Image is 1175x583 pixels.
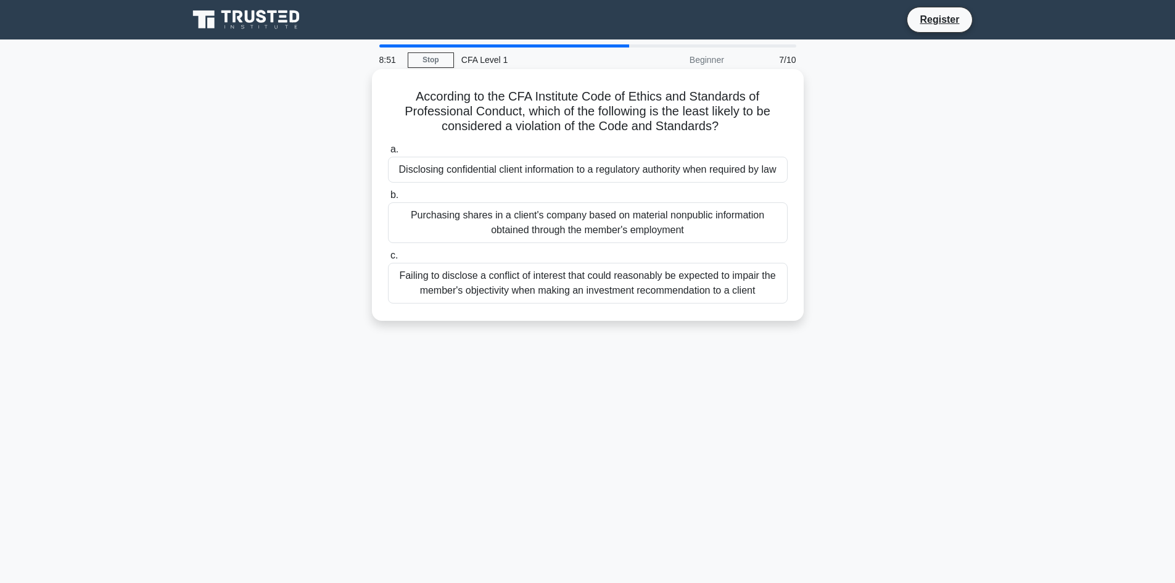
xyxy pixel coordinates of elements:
span: a. [390,144,398,154]
div: Beginner [624,48,732,72]
div: 8:51 [372,48,408,72]
div: 7/10 [732,48,804,72]
div: Disclosing confidential client information to a regulatory authority when required by law [388,157,788,183]
div: Purchasing shares in a client's company based on material nonpublic information obtained through ... [388,202,788,243]
a: Register [912,12,967,27]
h5: According to the CFA Institute Code of Ethics and Standards of Professional Conduct, which of the... [387,89,789,134]
a: Stop [408,52,454,68]
span: b. [390,189,398,200]
div: Failing to disclose a conflict of interest that could reasonably be expected to impair the member... [388,263,788,304]
span: c. [390,250,398,260]
div: CFA Level 1 [454,48,624,72]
